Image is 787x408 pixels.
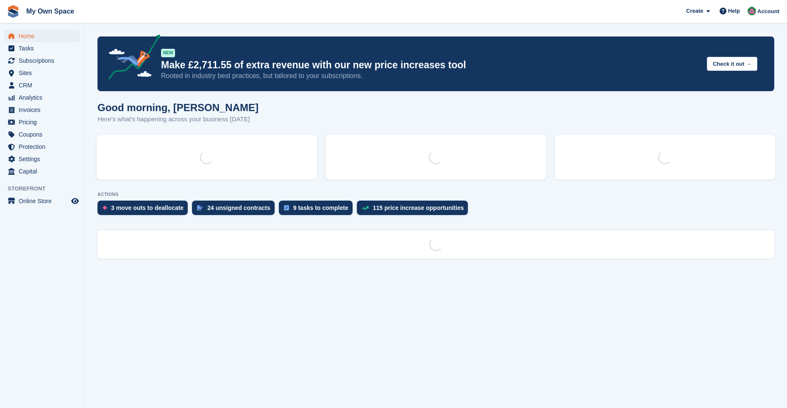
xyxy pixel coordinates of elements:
span: Help [728,7,740,15]
div: 24 unsigned contracts [207,204,270,211]
span: Subscriptions [19,55,70,67]
p: Make £2,711.55 of extra revenue with our new price increases tool [161,59,700,71]
a: My Own Space [23,4,78,18]
img: contract_signature_icon-13c848040528278c33f63329250d36e43548de30e8caae1d1a13099fd9432cc5.svg [197,205,203,210]
a: menu [4,141,80,153]
div: 3 move outs to deallocate [111,204,184,211]
span: Protection [19,141,70,153]
h1: Good morning, [PERSON_NAME] [97,102,259,113]
span: Sites [19,67,70,79]
a: menu [4,67,80,79]
div: 9 tasks to complete [293,204,348,211]
span: Create [686,7,703,15]
a: menu [4,153,80,165]
span: Tasks [19,42,70,54]
button: Check it out → [707,57,757,71]
p: Here's what's happening across your business [DATE] [97,115,259,124]
span: Capital [19,165,70,177]
a: 24 unsigned contracts [192,201,279,219]
span: Home [19,30,70,42]
p: Rooted in industry best practices, but tailored to your subscriptions. [161,71,700,81]
a: 9 tasks to complete [279,201,357,219]
a: menu [4,42,80,54]
p: ACTIONS [97,192,774,197]
div: NEW [161,49,175,57]
span: Storefront [8,184,84,193]
span: Invoices [19,104,70,116]
a: menu [4,116,80,128]
span: Settings [19,153,70,165]
img: price_increase_opportunities-93ffe204e8149a01c8c9dc8f82e8f89637d9d84a8eef4429ea346261dce0b2c0.svg [362,206,369,210]
a: 115 price increase opportunities [357,201,473,219]
a: menu [4,104,80,116]
a: menu [4,165,80,177]
span: Coupons [19,129,70,140]
img: price-adjustments-announcement-icon-8257ccfd72463d97f412b2fc003d46551f7dbcb40ab6d574587a9cd5c0d94... [101,34,161,83]
span: Pricing [19,116,70,128]
span: Analytics [19,92,70,103]
a: menu [4,92,80,103]
a: menu [4,129,80,140]
a: Preview store [70,196,80,206]
img: Lucy Parry [748,7,756,15]
span: Account [757,7,779,16]
span: Online Store [19,195,70,207]
a: 3 move outs to deallocate [97,201,192,219]
a: menu [4,55,80,67]
a: menu [4,30,80,42]
a: menu [4,79,80,91]
span: CRM [19,79,70,91]
a: menu [4,195,80,207]
img: stora-icon-8386f47178a22dfd0bd8f6a31ec36ba5ce8667c1dd55bd0f319d3a0aa187defe.svg [7,5,19,18]
div: 115 price increase opportunities [373,204,464,211]
img: task-75834270c22a3079a89374b754ae025e5fb1db73e45f91037f5363f120a921f8.svg [284,205,289,210]
img: move_outs_to_deallocate_icon-f764333ba52eb49d3ac5e1228854f67142a1ed5810a6f6cc68b1a99e826820c5.svg [103,205,107,210]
